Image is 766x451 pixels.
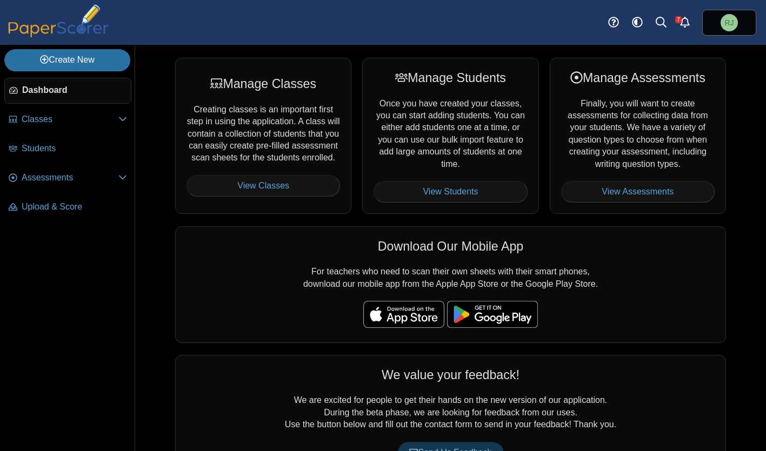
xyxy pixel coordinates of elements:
[447,301,538,328] img: google-play-badge.png
[186,366,715,383] div: We value your feedback!
[175,226,726,343] div: For teachers who need to scan their own sheets with their smart phones, download our mobile app f...
[22,172,118,184] span: Assessments
[4,107,131,133] a: Classes
[4,194,131,220] a: Upload & Score
[374,69,527,86] div: Manage Students
[4,136,131,162] a: Students
[362,58,538,214] div: Once you have created your classes, you can start adding students. You can either add students on...
[724,19,734,26] span: Richard Jones
[363,301,444,328] img: apple-store-badge.svg
[4,49,130,71] a: Create New
[186,238,715,255] div: Download Our Mobile App
[4,78,131,104] a: Dashboard
[4,30,112,39] a: PaperScorer
[22,143,127,154] span: Students
[721,14,738,31] span: Richard Jones
[561,181,715,203] a: View Assessments
[561,69,715,86] div: Manage Assessments
[22,113,118,125] span: Classes
[4,4,112,37] img: PaperScorer
[4,165,131,191] a: Assessments
[22,84,126,96] span: Dashboard
[673,11,697,35] a: Alerts
[374,181,527,203] a: View Students
[186,75,340,92] div: Manage Classes
[186,175,340,197] a: View Classes
[702,10,756,36] a: Richard Jones
[175,58,351,214] div: Creating classes is an important first step in using the application. A class will contain a coll...
[550,58,726,214] div: Finally, you will want to create assessments for collecting data from your students. We have a va...
[22,201,127,213] span: Upload & Score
